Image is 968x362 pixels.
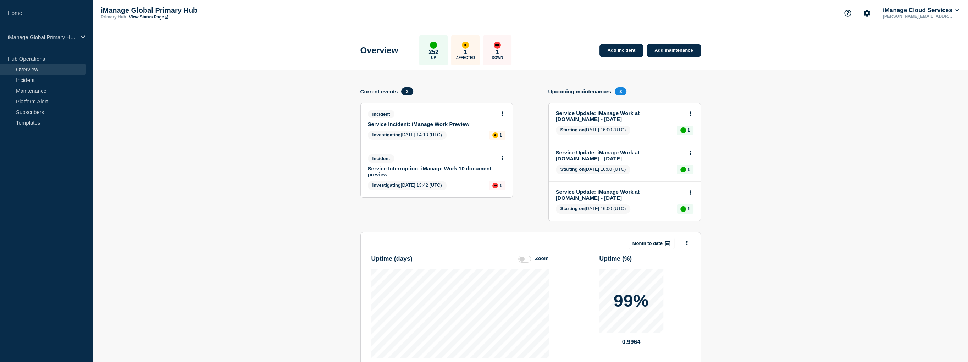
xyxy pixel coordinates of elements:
button: iManage Cloud Services [881,7,960,14]
span: Investigating [372,182,401,188]
p: iManage Global Primary Hub [8,34,76,40]
span: [DATE] 13:42 (UTC) [368,181,447,190]
p: iManage Global Primary Hub [101,6,243,15]
div: affected [462,42,469,49]
p: 0.9964 [599,339,663,346]
span: Incident [368,154,395,163]
span: [DATE] 16:00 (UTC) [556,165,631,174]
span: [DATE] 16:00 (UTC) [556,126,631,135]
p: 99% [614,292,649,309]
p: 1 [464,49,467,56]
span: Investigating [372,132,401,137]
p: 1 [496,49,499,56]
p: Month to date [632,241,663,246]
p: 1 [687,127,690,133]
div: up [680,206,686,212]
p: 1 [687,206,690,212]
button: Support [840,6,855,21]
p: Down [492,56,503,60]
p: [PERSON_NAME][EMAIL_ADDRESS][PERSON_NAME][DOMAIN_NAME] [881,14,955,19]
h4: Current events [360,88,398,94]
h4: Upcoming maintenances [548,88,612,94]
span: [DATE] 16:00 (UTC) [556,204,631,214]
p: 1 [499,183,502,188]
div: down [494,42,501,49]
span: 2 [401,87,413,95]
div: affected [492,132,498,138]
p: 1 [687,167,690,172]
div: down [492,183,498,188]
div: up [680,167,686,172]
span: Starting on [560,127,585,132]
span: Incident [368,110,395,118]
p: Up [431,56,436,60]
span: Starting on [560,166,585,172]
div: up [680,127,686,133]
a: Add incident [599,44,643,57]
div: Zoom [535,256,548,261]
a: Service Update: iManage Work at [DOMAIN_NAME] - [DATE] [556,149,684,161]
p: 1 [499,132,502,138]
span: 3 [615,87,626,95]
a: Service Interruption: iManage Work 10 document preview [368,165,496,177]
a: View Status Page [129,15,168,20]
button: Account settings [859,6,874,21]
span: [DATE] 14:13 (UTC) [368,131,447,140]
button: Month to date [629,238,674,249]
a: Service Update: iManage Work at [DOMAIN_NAME] - [DATE] [556,189,684,201]
span: Starting on [560,206,585,211]
p: 252 [428,49,438,56]
a: Service Incident: iManage Work Preview [368,121,496,127]
a: Service Update: iManage Work at [DOMAIN_NAME] - [DATE] [556,110,684,122]
h3: Uptime ( % ) [599,255,632,263]
p: Primary Hub [101,15,126,20]
p: Affected [456,56,475,60]
div: up [430,42,437,49]
h1: Overview [360,45,398,55]
h3: Uptime ( days ) [371,255,413,263]
a: Add maintenance [647,44,701,57]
